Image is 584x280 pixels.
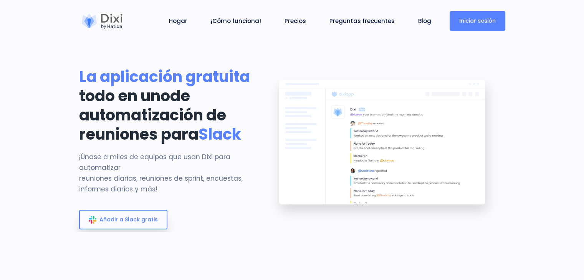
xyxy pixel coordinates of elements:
font: Slack [199,124,241,145]
font: ¡Únase a miles de equipos que usan Dixi para automatizar [79,152,230,172]
a: Hogar [166,16,190,25]
font: Añadir a Slack gratis [99,216,158,223]
font: de automatización de reuniones para [79,85,226,145]
font: Iniciar sesión [459,17,496,25]
font: La aplicación gratuita [79,66,250,87]
font: Precios [285,17,306,25]
font: Hogar [169,17,187,25]
font: reuniones diarias, reuniones de sprint, encuestas, informes diarios y más! [79,174,243,194]
a: ¡Cómo funciona! [208,16,264,25]
font: ¡Cómo funciona! [211,17,261,25]
a: Precios [281,16,309,25]
a: Preguntas frecuentes [326,16,398,25]
font: Preguntas frecuentes [329,17,395,25]
a: Iniciar sesión [450,11,505,31]
a: Añadir a Slack gratis [79,210,167,229]
a: Blog [415,16,434,25]
img: pancarta de aterrizaje [261,67,505,229]
font: todo en uno [79,85,170,107]
img: slack_icon_color.svg [89,216,96,224]
font: Blog [418,17,431,25]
